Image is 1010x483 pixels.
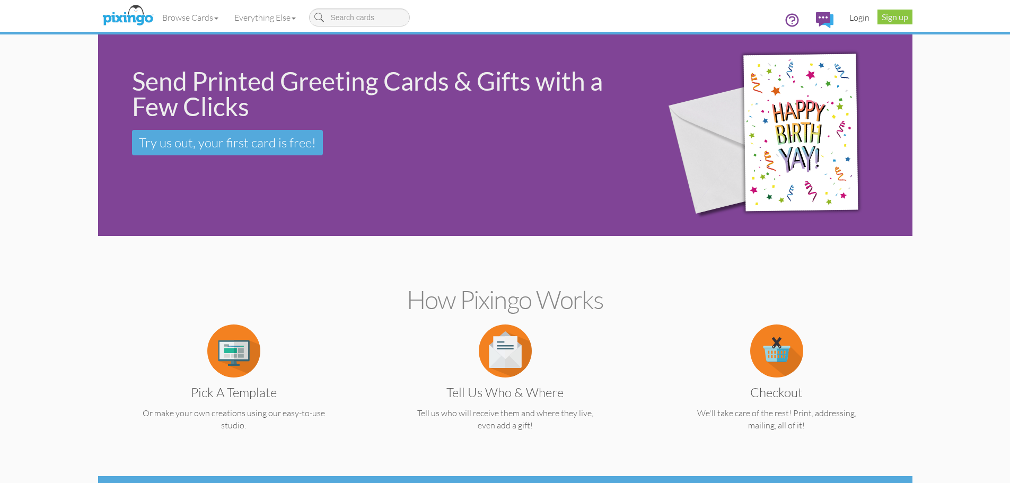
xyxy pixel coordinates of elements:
a: Checkout We'll take care of the rest! Print, addressing, mailing, all of it! [662,345,892,432]
img: 942c5090-71ba-4bfc-9a92-ca782dcda692.png [649,20,906,251]
a: Login [841,4,877,31]
span: Try us out, your first card is free! [139,135,316,151]
a: Browse Cards [154,4,226,31]
h3: Checkout [670,385,884,399]
img: item.alt [750,324,803,377]
div: Send Printed Greeting Cards & Gifts with a Few Clicks [132,68,633,119]
img: pixingo logo [100,3,156,29]
img: comments.svg [816,12,833,28]
p: Tell us who will receive them and where they live, even add a gift! [390,407,620,432]
a: Pick a Template Or make your own creations using our easy-to-use studio. [119,345,349,432]
p: Or make your own creations using our easy-to-use studio. [119,407,349,432]
a: Sign up [877,10,912,24]
a: Try us out, your first card is free! [132,130,323,155]
input: Search cards [309,8,410,27]
img: item.alt [207,324,260,377]
a: Tell us Who & Where Tell us who will receive them and where they live, even add a gift! [390,345,620,432]
a: Everything Else [226,4,304,31]
h3: Tell us Who & Where [398,385,612,399]
h3: Pick a Template [127,385,341,399]
img: item.alt [479,324,532,377]
h2: How Pixingo works [117,286,894,314]
p: We'll take care of the rest! Print, addressing, mailing, all of it! [662,407,892,432]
